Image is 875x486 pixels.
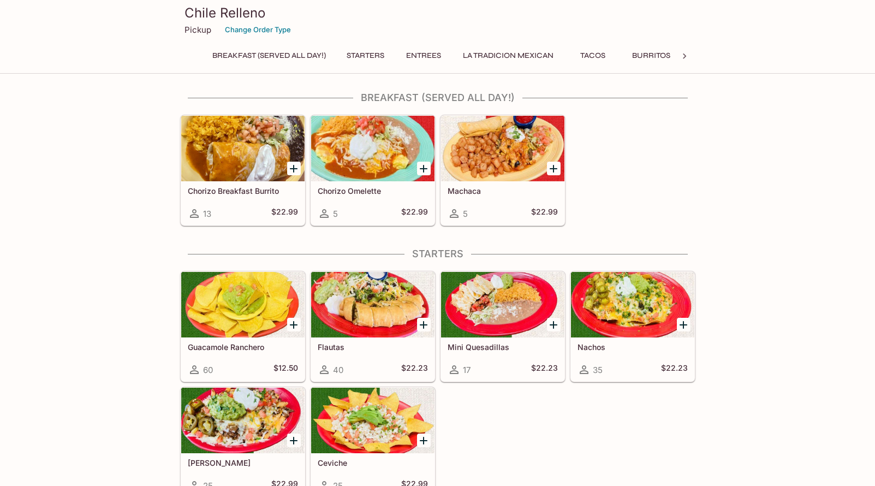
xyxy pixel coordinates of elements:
a: Chorizo Breakfast Burrito13$22.99 [181,115,305,226]
span: 60 [203,365,213,375]
div: Guacamole Ranchero [181,272,305,337]
a: Chorizo Omelette5$22.99 [311,115,435,226]
h5: $22.23 [401,363,428,376]
button: Add Nachos [677,318,691,331]
div: Flautas [311,272,434,337]
a: Flautas40$22.23 [311,271,435,382]
h3: Chile Relleno [184,4,691,21]
h5: $22.99 [401,207,428,220]
h5: $22.23 [661,363,688,376]
h5: Nachos [578,342,688,352]
button: Add Chorizo Omelette [417,162,431,175]
h5: $22.99 [271,207,298,220]
button: Tacos [568,48,617,63]
span: 35 [593,365,603,375]
span: 13 [203,209,211,219]
button: La Tradicion Mexican [457,48,559,63]
div: Chorizo Breakfast Burrito [181,116,305,181]
button: Add Mini Quesadillas [547,318,561,331]
h5: Chorizo Omelette [318,186,428,195]
span: 5 [463,209,468,219]
h5: Chorizo Breakfast Burrito [188,186,298,195]
h5: $22.99 [531,207,558,220]
div: Mini Quesadillas [441,272,564,337]
h5: [PERSON_NAME] [188,458,298,467]
button: Burritos [626,48,676,63]
div: Nachos [571,272,694,337]
button: Add Flautas [417,318,431,331]
span: 40 [333,365,343,375]
button: Change Order Type [220,21,296,38]
h5: Guacamole Ranchero [188,342,298,352]
h4: Breakfast (Served ALL DAY!) [180,92,695,104]
p: Pickup [184,25,211,35]
h4: Starters [180,248,695,260]
button: Entrees [399,48,448,63]
div: Ceviche [311,388,434,453]
h5: Flautas [318,342,428,352]
button: Add Ceviche [417,434,431,447]
div: Chorizo Omelette [311,116,434,181]
a: Mini Quesadillas17$22.23 [441,271,565,382]
button: Add Guacamole Ranchero [287,318,301,331]
h5: Ceviche [318,458,428,467]
button: Add Carne Asada Fries [287,434,301,447]
h5: $22.23 [531,363,558,376]
h5: Machaca [448,186,558,195]
a: Machaca5$22.99 [441,115,565,226]
button: Breakfast (Served ALL DAY!) [206,48,332,63]
div: Machaca [441,116,564,181]
button: Starters [341,48,390,63]
span: 5 [333,209,338,219]
h5: $12.50 [273,363,298,376]
button: Add Chorizo Breakfast Burrito [287,162,301,175]
div: Carne Asada Fries [181,388,305,453]
h5: Mini Quesadillas [448,342,558,352]
a: Guacamole Ranchero60$12.50 [181,271,305,382]
a: Nachos35$22.23 [570,271,695,382]
span: 17 [463,365,471,375]
button: Add Machaca [547,162,561,175]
